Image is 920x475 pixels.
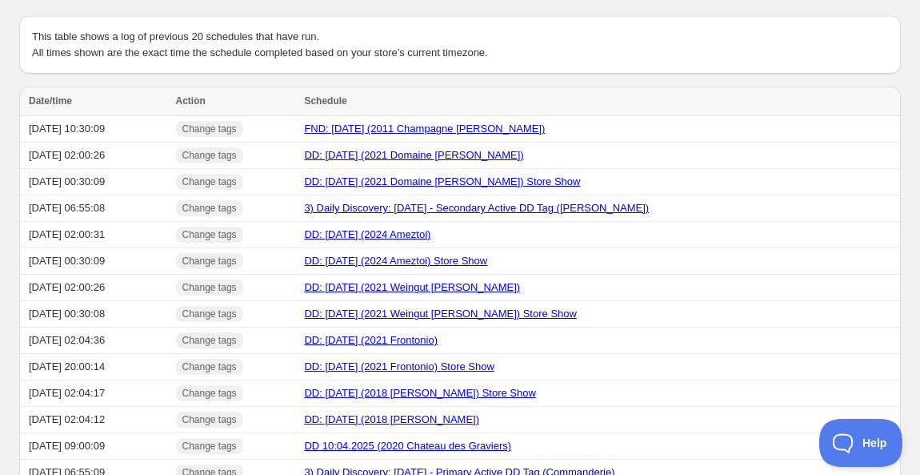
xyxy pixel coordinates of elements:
a: FND: [DATE] (2011 Champagne [PERSON_NAME]) [304,123,545,135]
span: Change tags [182,281,237,294]
span: Change tags [182,123,237,135]
p: This table shows a log of previous 20 schedules that have run. [32,29,888,45]
span: Change tags [182,308,237,320]
td: [DATE] 00:30:09 [19,248,171,275]
span: Date/time [29,95,72,107]
span: Change tags [182,228,237,241]
td: [DATE] 00:30:09 [19,169,171,195]
span: Change tags [182,387,237,400]
td: [DATE] 20:00:14 [19,354,171,380]
a: DD: [DATE] (2024 Ameztoi) [304,228,430,240]
span: Action [176,95,206,107]
span: Change tags [182,413,237,426]
a: DD 10:04.2025 (2020 Chateau des Graviers) [304,440,511,452]
a: 3) Daily Discovery: [DATE] - Secondary Active DD Tag ([PERSON_NAME]) [304,202,649,214]
a: DD: [DATE] (2021 Frontonio) Store Show [304,360,494,372]
p: All times shown are the exact time the schedule completed based on your store's current timezone. [32,45,888,61]
span: Change tags [182,360,237,373]
td: [DATE] 06:55:08 [19,195,171,222]
span: Change tags [182,202,237,215]
td: [DATE] 02:00:26 [19,143,171,169]
a: DD: [DATE] (2024 Ameztoi) Store Show [304,255,487,267]
td: [DATE] 02:04:17 [19,380,171,407]
a: DD: [DATE] (2018 [PERSON_NAME]) [304,413,479,425]
span: Change tags [182,334,237,347]
a: DD: [DATE] (2021 Weingut [PERSON_NAME]) [304,281,520,293]
td: [DATE] 00:30:08 [19,301,171,328]
td: [DATE] 02:04:36 [19,328,171,354]
td: [DATE] 10:30:09 [19,116,171,143]
td: [DATE] 02:04:12 [19,407,171,433]
a: DD: [DATE] (2018 [PERSON_NAME]) Store Show [304,387,535,399]
span: Change tags [182,149,237,162]
a: DD: [DATE] (2021 Domaine [PERSON_NAME]) Store Show [304,175,580,187]
span: Change tags [182,440,237,453]
a: DD: [DATE] (2021 Frontonio) [304,334,438,346]
a: DD: [DATE] (2021 Domaine [PERSON_NAME]) [304,149,523,161]
span: Change tags [182,255,237,268]
iframe: Toggle Customer Support [819,419,904,467]
td: [DATE] 02:00:31 [19,222,171,248]
span: Change tags [182,175,237,188]
td: [DATE] 09:00:09 [19,433,171,460]
a: DD: [DATE] (2021 Weingut [PERSON_NAME]) Store Show [304,308,577,320]
td: [DATE] 02:00:26 [19,275,171,301]
span: Schedule [304,95,346,107]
